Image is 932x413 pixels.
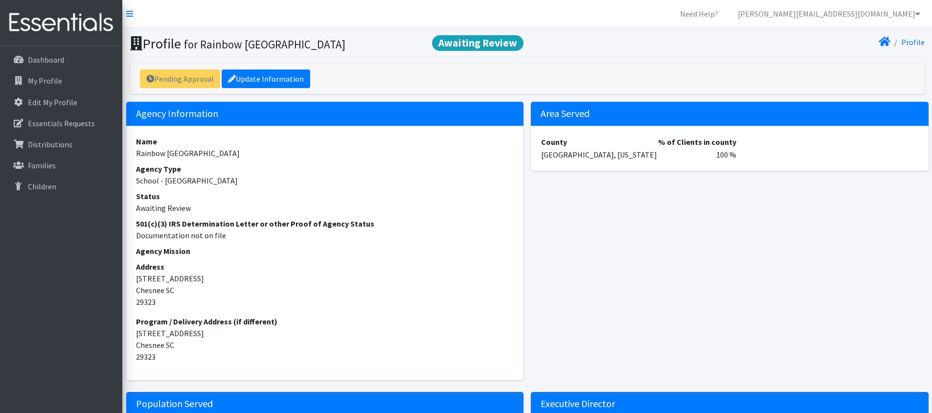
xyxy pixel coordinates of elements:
[658,148,737,161] td: 100 %
[136,202,514,214] dd: Awaiting Review
[730,4,928,23] a: [PERSON_NAME][EMAIL_ADDRESS][DOMAIN_NAME]
[28,55,64,65] p: Dashboard
[136,136,514,147] dt: Name
[130,35,524,52] h1: Profile
[4,50,118,69] a: Dashboard
[184,37,345,51] small: for Rainbow [GEOGRAPHIC_DATA]
[432,35,523,51] span: Awaiting Review
[672,4,726,23] a: Need Help?
[4,135,118,154] a: Distributions
[136,163,514,175] dt: Agency Type
[28,76,62,86] p: My Profile
[28,182,56,191] p: Children
[136,190,514,202] dt: Status
[136,229,514,241] dd: Documentation not on file
[222,69,310,88] a: Update Information
[136,245,514,257] dt: Agency Mission
[531,102,929,126] h5: Area Served
[136,147,514,159] dd: Rainbow [GEOGRAPHIC_DATA]
[541,148,658,161] td: [GEOGRAPHIC_DATA], [US_STATE]
[4,92,118,112] a: Edit My Profile
[4,156,118,175] a: Families
[28,161,56,170] p: Families
[28,97,77,107] p: Edit My Profile
[4,114,118,133] a: Essentials Requests
[28,118,95,128] p: Essentials Requests
[4,177,118,196] a: Children
[658,136,737,148] th: % of Clients in county
[136,175,514,186] dd: School - [GEOGRAPHIC_DATA]
[136,261,514,308] address: [STREET_ADDRESS] Chesnee SC 29323
[126,102,524,126] h5: Agency Information
[901,37,925,47] a: Profile
[4,6,118,39] img: HumanEssentials
[28,139,72,149] p: Distributions
[136,262,164,272] strong: Address
[4,71,118,91] a: My Profile
[541,136,658,148] th: County
[136,317,277,326] strong: Program / Delivery Address (if different)
[136,316,514,363] address: [STREET_ADDRESS] Chesnee SC 29323
[136,218,514,229] dt: 501(c)(3) IRS Determination Letter or other Proof of Agency Status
